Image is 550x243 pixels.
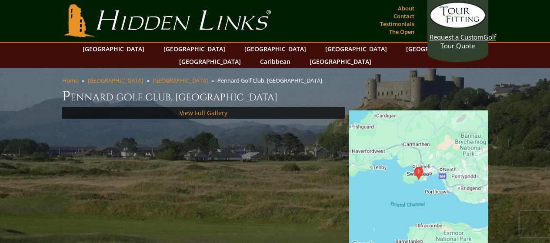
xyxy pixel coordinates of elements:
a: [GEOGRAPHIC_DATA] [88,77,143,84]
a: [GEOGRAPHIC_DATA] [305,55,376,68]
a: [GEOGRAPHIC_DATA] [240,43,310,55]
a: [GEOGRAPHIC_DATA] [402,43,472,55]
a: Caribbean [256,55,295,68]
h1: Pennard Golf Club, [GEOGRAPHIC_DATA] [62,88,488,105]
a: Contact [391,10,417,22]
a: [GEOGRAPHIC_DATA] [321,43,391,55]
a: [GEOGRAPHIC_DATA] [78,43,149,55]
a: Testimonials [378,18,417,30]
span: Request a Custom [430,33,483,41]
a: Request a CustomGolf Tour Quote [430,2,486,50]
a: [GEOGRAPHIC_DATA] [153,77,208,84]
a: The Open [387,26,417,38]
a: View Full Gallery [180,109,227,117]
a: [GEOGRAPHIC_DATA] [159,43,230,55]
a: [GEOGRAPHIC_DATA] [175,55,245,68]
li: Pennard Golf Club, [GEOGRAPHIC_DATA] [217,77,326,84]
a: Home [62,77,78,84]
a: About [396,2,417,14]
